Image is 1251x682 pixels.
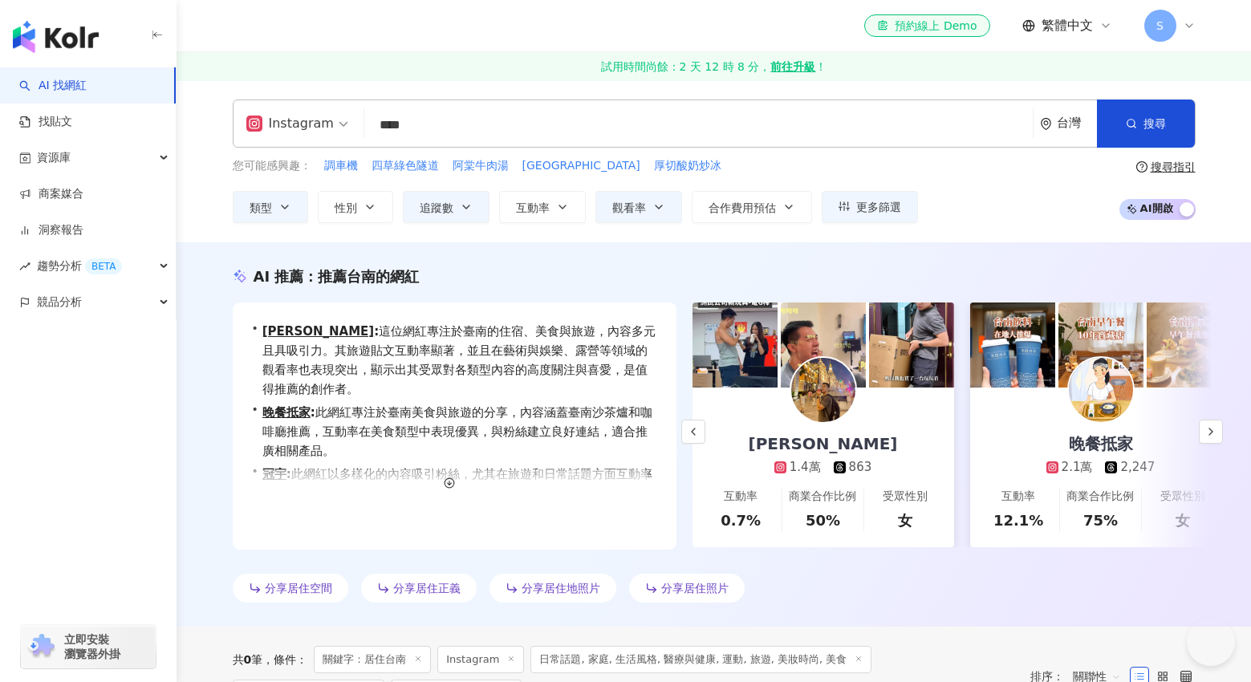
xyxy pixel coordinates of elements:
button: 類型 [233,191,308,223]
span: : [286,467,291,481]
button: 搜尋 [1097,99,1195,148]
div: 互動率 [724,489,758,505]
strong: 前往升級 [770,59,815,75]
button: 追蹤數 [403,191,489,223]
span: 調車機 [324,158,358,174]
div: 女 [1176,510,1190,530]
div: 商業合作比例 [1066,489,1134,505]
a: 試用時間尚餘：2 天 12 時 8 分，前往升級！ [177,52,1251,81]
span: 日常話題, 家庭, 生活風格, 醫療與健康, 運動, 旅遊, 美妝時尚, 美食 [530,646,871,673]
a: 找貼文 [19,114,72,130]
span: 四草綠色隧道 [372,158,439,174]
span: 厚切酸奶炒冰 [654,158,721,174]
button: 更多篩選 [822,191,918,223]
div: Instagram [246,111,334,136]
div: 2,247 [1120,459,1155,476]
button: 互動率 [499,191,586,223]
span: 分享居住地照片 [522,582,600,595]
span: 此網紅專注於臺南美食與旅遊的分享，內容涵蓋臺南沙茶爐和咖啡廳推薦，互動率在美食類型中表現優異，與粉絲建立良好連結，適合推廣相關產品。 [262,403,657,461]
a: searchAI 找網紅 [19,78,87,94]
a: [PERSON_NAME] [262,324,374,339]
img: KOL Avatar [791,358,855,422]
button: 性別 [318,191,393,223]
span: : [374,324,379,339]
a: 冠宇 [262,467,286,481]
span: 觀看率 [612,201,646,214]
span: Instagram [437,646,524,673]
span: 趨勢分析 [37,248,122,284]
div: 共 筆 [233,653,263,666]
div: 75% [1083,510,1118,530]
span: 追蹤數 [420,201,453,214]
img: KOL Avatar [1069,358,1133,422]
span: question-circle [1136,161,1147,173]
div: 商業合作比例 [789,489,856,505]
div: 晚餐抵家 [1053,432,1149,455]
div: 女 [898,510,912,530]
div: 預約線上 Demo [877,18,977,34]
span: 您可能感興趣： [233,158,311,174]
span: 性別 [335,201,357,214]
img: post-image [869,302,954,388]
div: AI 推薦 ： [254,266,420,286]
div: 受眾性別 [1160,489,1205,505]
img: logo [13,21,99,53]
span: 0 [244,653,252,666]
div: 2.1萬 [1062,459,1093,476]
a: 晚餐抵家2.1萬2,247互動率12.1%商業合作比例75%受眾性別女 [970,388,1232,547]
img: post-image [1058,302,1143,388]
span: [GEOGRAPHIC_DATA] [522,158,640,174]
span: 資源庫 [37,140,71,176]
span: 此網紅以多樣化的內容吸引粉絲，尤其在旅遊和日常話題方面互動率表現突出，展現出良好的粉絲互動。此外，涵蓋營養與保健等類型，具教育價值，適合追求生活品質的觀眾。 [262,465,657,522]
div: • [252,465,657,522]
img: post-image [781,302,866,388]
span: rise [19,261,30,272]
div: [PERSON_NAME] [733,432,914,455]
span: 立即安裝 瀏覽器外掛 [64,632,120,661]
button: 調車機 [323,157,359,175]
span: 條件 ： [262,653,307,666]
span: 合作費用預估 [709,201,776,214]
span: 分享居住正義 [393,582,461,595]
div: • [252,403,657,461]
button: 厚切酸奶炒冰 [653,157,722,175]
span: 類型 [250,201,272,214]
span: 這位網紅專注於臺南的住宿、美食與旅遊，內容多元且具吸引力。其旅遊貼文互動率顯著，並且在藝術與娛樂、露營等領域的觀看率也表現突出，顯示出其受眾對各類型內容的高度關注與喜愛，是值得推薦的創作者。 [262,322,657,399]
span: 搜尋 [1143,117,1166,130]
span: 關鍵字：居住台南 [314,646,431,673]
img: post-image [693,302,778,388]
span: 推薦台南的網紅 [318,268,419,285]
a: 晚餐抵家 [262,405,311,420]
a: 商案媒合 [19,186,83,202]
img: post-image [970,302,1055,388]
a: chrome extension立即安裝 瀏覽器外掛 [21,625,156,668]
button: 四草綠色隧道 [371,157,440,175]
span: environment [1040,118,1052,130]
img: post-image [1147,302,1232,388]
div: 1.4萬 [790,459,821,476]
button: [GEOGRAPHIC_DATA] [522,157,641,175]
button: 阿棠牛肉湯 [452,157,510,175]
div: 台灣 [1057,116,1097,130]
a: 預約線上 Demo [864,14,989,37]
span: 分享居住照片 [661,582,729,595]
div: • [252,322,657,399]
div: 互動率 [1001,489,1035,505]
button: 合作費用預估 [692,191,812,223]
span: S [1156,17,1164,35]
button: 觀看率 [595,191,682,223]
div: 0.7% [721,510,761,530]
span: : [311,405,315,420]
div: 863 [849,459,872,476]
span: 競品分析 [37,284,82,320]
div: 受眾性別 [883,489,928,505]
a: 洞察報告 [19,222,83,238]
a: [PERSON_NAME]1.4萬863互動率0.7%商業合作比例50%受眾性別女 [693,388,954,547]
div: BETA [85,258,122,274]
div: 12.1% [993,510,1043,530]
span: 分享居住空間 [265,582,332,595]
div: 50% [806,510,840,530]
iframe: Help Scout Beacon - Open [1187,618,1235,666]
span: 繁體中文 [1042,17,1093,35]
span: 互動率 [516,201,550,214]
